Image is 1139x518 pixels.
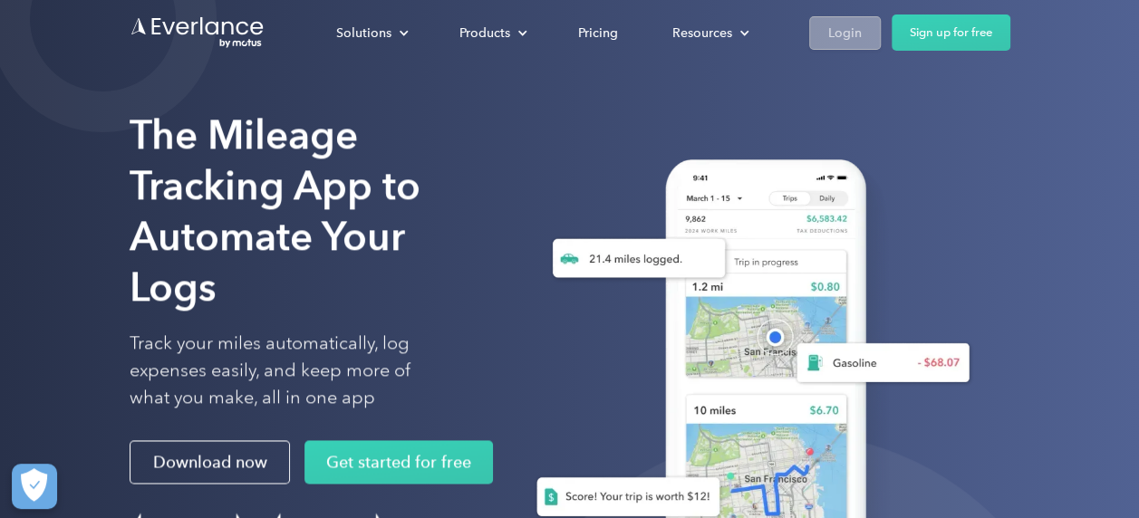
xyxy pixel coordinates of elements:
div: Resources [672,22,732,44]
div: Solutions [336,22,391,44]
a: Sign up for free [892,14,1010,51]
a: Download now [130,441,290,484]
a: Login [809,16,881,50]
div: Products [459,22,510,44]
div: Resources [654,17,764,49]
div: Products [441,17,542,49]
a: Go to homepage [130,15,265,50]
div: Pricing [578,22,618,44]
a: Get started for free [304,441,493,484]
div: Solutions [318,17,423,49]
a: Pricing [560,17,636,49]
strong: The Mileage Tracking App to Automate Your Logs [130,110,420,311]
p: Track your miles automatically, log expenses easily, and keep more of what you make, all in one app [130,331,453,412]
div: Login [828,22,862,44]
button: Cookies Settings [12,464,57,509]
